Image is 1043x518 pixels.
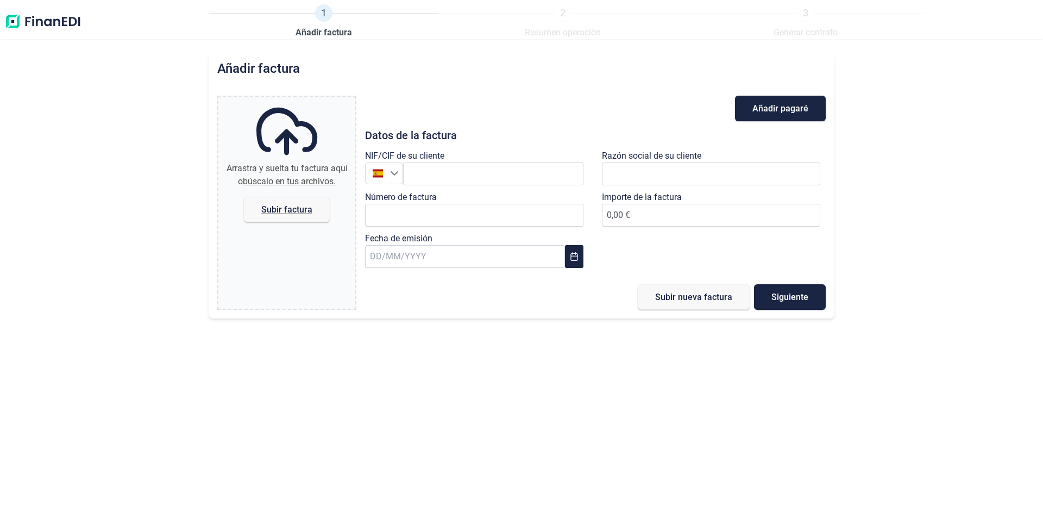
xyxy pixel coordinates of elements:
button: Subir nueva factura [638,284,750,310]
span: Añadir factura [296,26,352,39]
h3: Datos de la factura [365,130,826,141]
span: 1 [315,4,332,22]
label: Fecha de emisión [365,232,432,245]
button: Siguiente [754,284,826,310]
span: Siguiente [771,293,808,301]
h2: Añadir factura [217,61,300,76]
button: Añadir pagaré [735,96,826,121]
span: Añadir pagaré [752,104,808,113]
label: Importe de la factura [602,191,682,204]
img: Logo de aplicación [4,4,81,39]
a: 1Añadir factura [296,4,352,39]
input: DD/MM/YYYY [365,245,565,268]
div: Arrastra y suelta tu factura aquí o [223,162,351,188]
div: Seleccione un país [390,163,403,184]
img: ES [373,168,383,178]
label: NIF/CIF de su cliente [365,149,444,163]
label: Razón social de su cliente [602,149,701,163]
span: Subir nueva factura [655,293,732,301]
button: Choose Date [565,245,583,268]
span: búscalo en tus archivos. [243,176,336,186]
span: Subir factura [261,205,312,214]
label: Número de factura [365,191,437,204]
